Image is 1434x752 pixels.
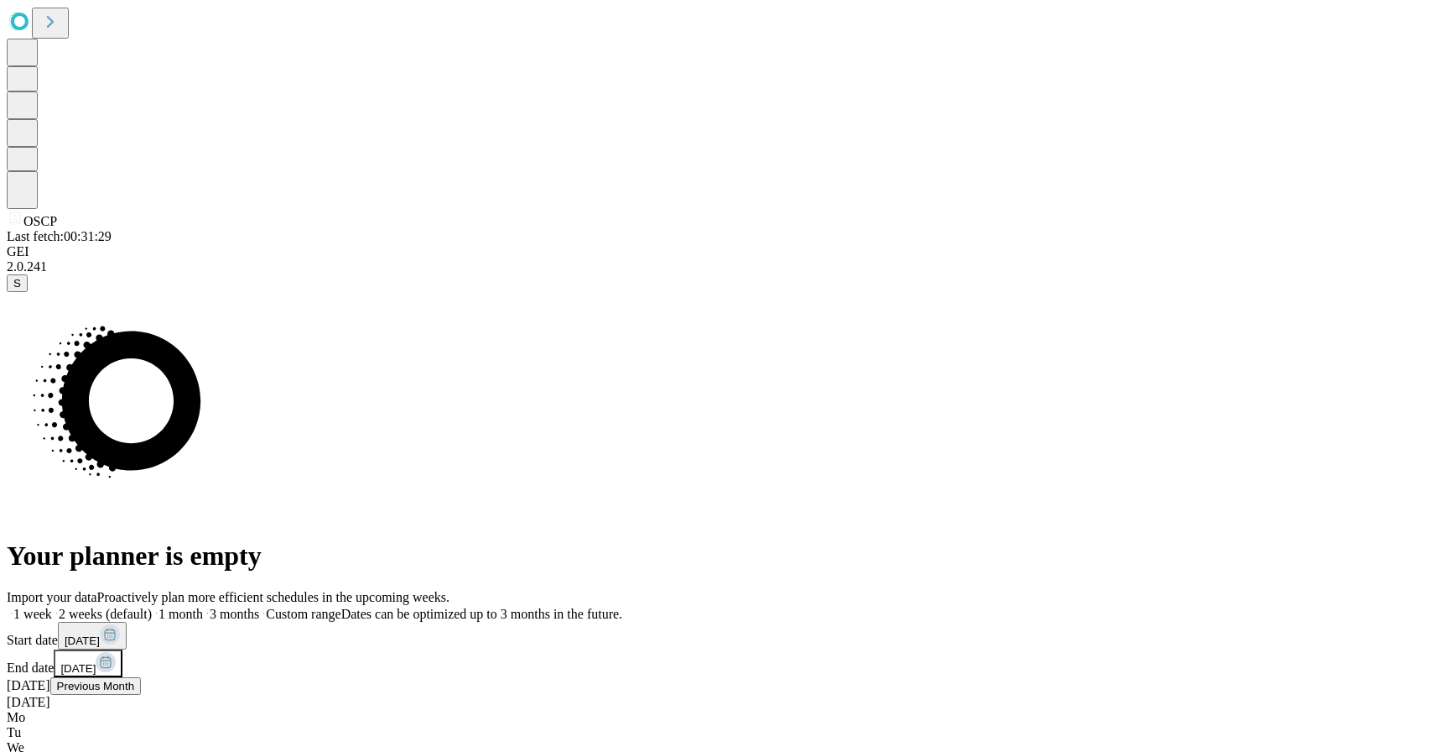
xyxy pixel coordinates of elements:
span: 3 months [210,607,259,621]
span: [DATE] [65,634,100,647]
button: S [7,274,28,292]
button: [DATE] [54,650,122,677]
span: [DATE] [60,662,96,675]
span: Import your data [7,590,97,604]
span: 2 weeks (default) [59,607,152,621]
span: [DATE] [7,678,50,692]
span: Previous Month [57,680,135,692]
span: 1 month [158,607,203,621]
button: Previous Month [50,677,142,695]
span: Proactively plan more efficient schedules in the upcoming weeks. [97,590,449,604]
div: [DATE] [7,695,1427,710]
h1: Your planner is empty [7,540,1427,572]
span: OSCP [23,214,57,228]
div: Tu [7,725,1427,740]
span: 1 week [13,607,52,621]
div: 2.0.241 [7,259,1427,274]
div: Mo [7,710,1427,725]
div: Start date [7,622,1427,650]
span: Dates can be optimized up to 3 months in the future. [341,607,622,621]
span: Last fetch: 00:31:29 [7,229,112,243]
span: S [13,277,21,290]
div: GEI [7,244,1427,259]
span: Custom range [266,607,340,621]
button: [DATE] [58,622,127,650]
